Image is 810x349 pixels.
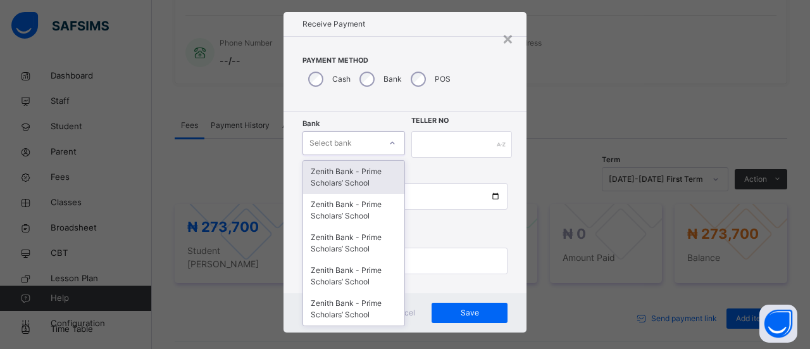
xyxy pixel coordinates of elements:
[303,227,404,260] div: Zenith Bank - Prime Scholars’ School
[502,25,514,51] div: ×
[332,73,351,85] label: Cash
[302,18,508,30] h1: Receive Payment
[302,56,508,66] span: Payment Method
[303,194,404,227] div: Zenith Bank - Prime Scholars’ School
[303,260,404,293] div: Zenith Bank - Prime Scholars’ School
[383,73,402,85] label: Bank
[435,73,451,85] label: POS
[759,305,797,343] button: Open asap
[441,307,498,319] span: Save
[309,131,352,155] div: Select bank
[303,161,404,194] div: Zenith Bank - Prime Scholars’ School
[302,118,320,129] span: Bank
[303,293,404,326] div: Zenith Bank - Prime Scholars’ School
[411,116,449,126] label: Teller No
